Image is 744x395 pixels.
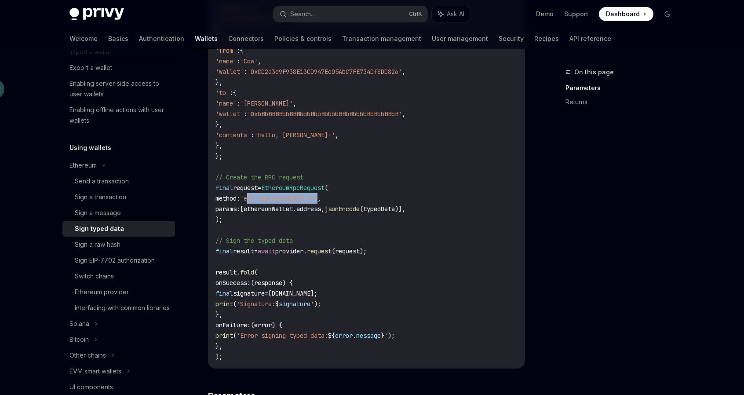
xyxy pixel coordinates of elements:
[215,110,244,118] span: 'wallet'
[215,353,222,361] span: );
[240,205,325,213] span: [ethereumWallet.address,
[310,300,314,308] span: '
[240,47,244,55] span: {
[381,332,384,340] span: }
[258,247,275,255] span: await
[195,28,218,49] a: Wallets
[215,268,240,276] span: result.
[215,300,233,308] span: print
[240,194,317,202] span: 'eth_signTypedData_v4'
[432,28,488,49] a: User management
[565,95,682,109] a: Returns
[75,176,129,187] div: Send a transaction
[265,289,268,297] span: =
[244,68,247,76] span: :
[432,6,470,22] button: Ask AI
[215,89,230,97] span: 'to'
[62,284,175,300] a: Ethereum provider
[328,332,335,340] span: ${
[268,289,317,297] span: [DOMAIN_NAME];
[215,47,237,55] span: 'from'
[356,332,381,340] span: message
[564,10,588,18] a: Support
[69,160,97,171] div: Ethereum
[215,289,233,297] span: final
[215,142,222,150] span: },
[247,68,402,76] span: '0xCD2a3d9F938E13CD947Ec05AbC7FE734Df8DD826'
[62,221,175,237] a: Sign typed data
[69,366,121,377] div: EVM smart wallets
[215,237,293,245] span: // Sign the typed data
[62,379,175,395] a: UI components
[215,194,237,202] span: method
[62,173,175,189] a: Send a transaction
[240,268,254,276] span: fold
[215,152,222,160] span: };
[499,28,524,49] a: Security
[228,28,264,49] a: Connectors
[569,28,611,49] a: API reference
[215,205,237,213] span: params
[215,173,303,181] span: // Create the RPC request
[599,7,653,21] a: Dashboard
[325,205,360,213] span: jsonEncode
[247,110,402,118] span: '0xbBbBBBBbbBBBbbbBbbBbbbbBBbBbbbbBbBbbBBbB'
[215,216,222,223] span: );
[215,342,222,350] span: },
[69,350,106,361] div: Other chains
[215,121,222,128] span: },
[75,208,121,218] div: Sign a message
[574,67,614,77] span: On this page
[447,10,464,18] span: Ask AI
[251,321,282,329] span: (error) {
[75,239,120,250] div: Sign a raw hash
[274,6,427,22] button: Search...CtrlK
[274,28,332,49] a: Policies & controls
[240,99,293,107] span: '[PERSON_NAME]'
[536,10,554,18] a: Demo
[247,321,251,329] span: :
[247,279,251,287] span: :
[258,184,261,192] span: =
[279,300,310,308] span: signature
[69,382,113,392] div: UI components
[388,332,395,340] span: );
[237,99,240,107] span: :
[233,332,237,340] span: (
[233,89,237,97] span: {
[254,131,335,139] span: 'Hello, [PERSON_NAME]!'
[215,279,247,287] span: onSuccess
[233,300,237,308] span: (
[332,247,367,255] span: (request);
[402,68,405,76] span: ,
[108,28,128,49] a: Basics
[75,192,126,202] div: Sign a transaction
[353,332,356,340] span: .
[69,105,170,126] div: Enabling offline actions with user wallets
[233,289,265,297] span: signature
[660,7,675,21] button: Toggle dark mode
[237,205,240,213] span: :
[75,303,170,313] div: Interfacing with common libraries
[317,194,321,202] span: ,
[215,321,247,329] span: onFailure
[69,28,98,49] a: Welcome
[62,252,175,268] a: Sign EIP-7702 authorization
[75,255,155,266] div: Sign EIP-7702 authorization
[62,205,175,221] a: Sign a message
[251,131,254,139] span: :
[409,11,422,18] span: Ctrl K
[75,287,129,297] div: Ethereum provider
[215,78,222,86] span: },
[69,62,112,73] div: Export a wallet
[244,110,247,118] span: :
[251,279,293,287] span: (response) {
[75,271,114,282] div: Switch chains
[384,332,388,340] span: '
[237,332,328,340] span: 'Error signing typed data:
[62,237,175,252] a: Sign a raw hash
[325,184,328,192] span: (
[237,57,240,65] span: :
[62,76,175,102] a: Enabling server-side access to user wallets
[215,131,251,139] span: 'contents'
